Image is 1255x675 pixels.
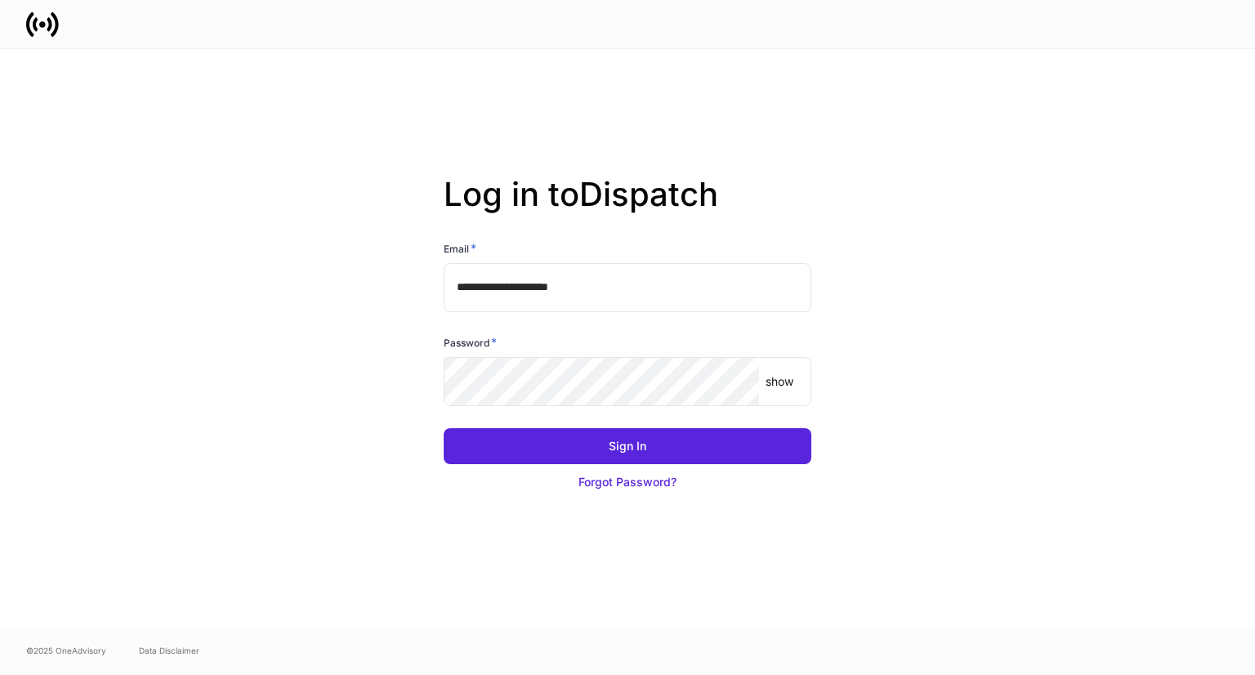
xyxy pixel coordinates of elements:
[578,474,677,490] div: Forgot Password?
[444,428,811,464] button: Sign In
[444,334,497,351] h6: Password
[766,373,793,390] p: show
[26,644,106,657] span: © 2025 OneAdvisory
[139,644,199,657] a: Data Disclaimer
[609,438,646,454] div: Sign In
[444,240,476,257] h6: Email
[444,464,811,500] button: Forgot Password?
[444,175,811,240] h2: Log in to Dispatch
